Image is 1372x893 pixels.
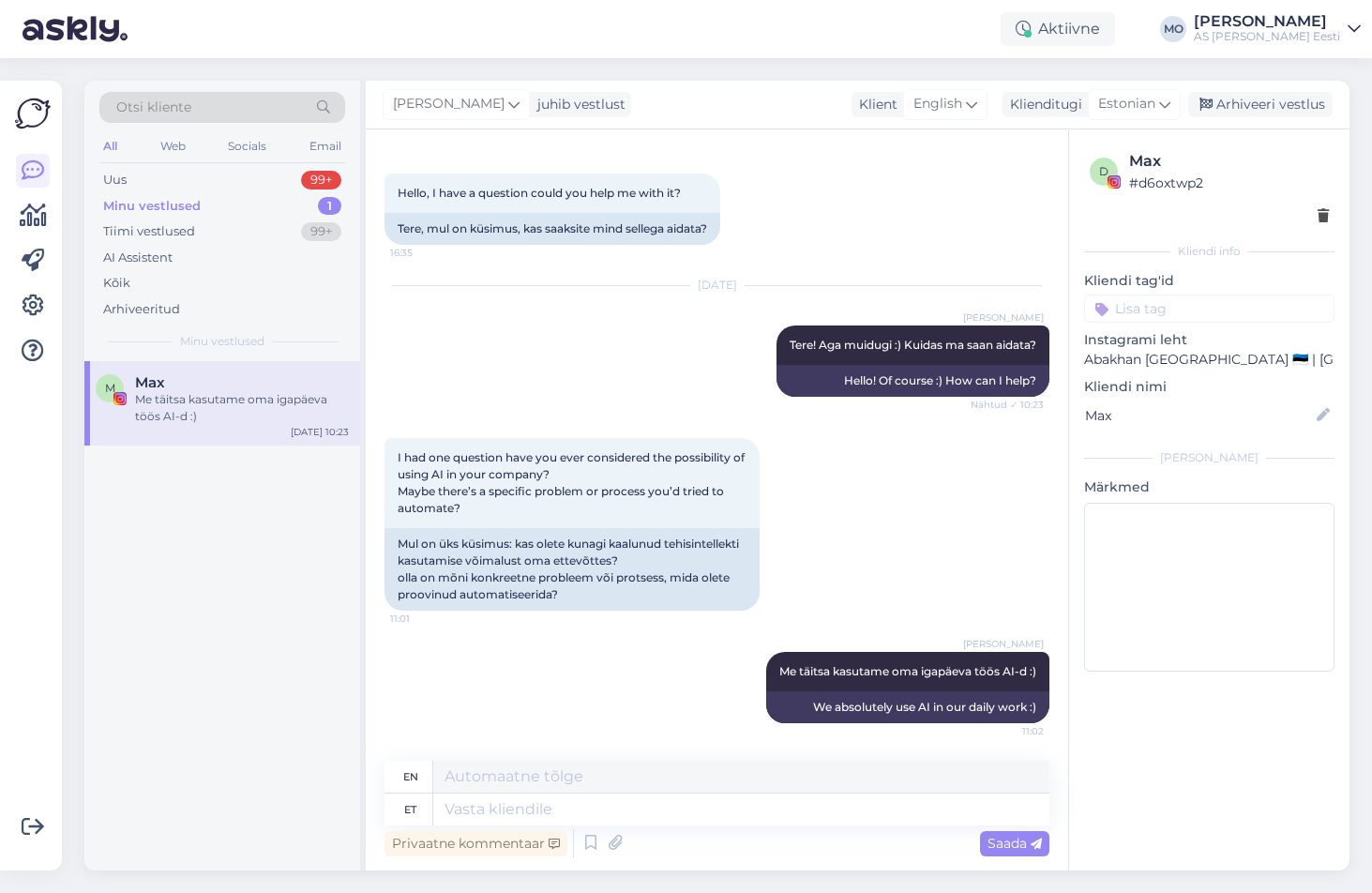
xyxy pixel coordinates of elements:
[852,95,897,114] div: Klient
[963,637,1044,651] span: [PERSON_NAME]
[1084,477,1334,497] p: Märkmed
[1099,164,1108,178] span: d
[1084,295,1334,323] input: Lisa tag
[15,96,51,131] img: Askly Logo
[1129,173,1329,193] div: # d6oxtwp2
[393,94,505,114] span: [PERSON_NAME]
[766,691,1049,723] div: We absolutely use AI in our daily work :)
[306,134,345,159] div: Email
[776,365,1049,397] div: Hello! Of course :) How can I help?
[301,222,341,241] div: 99+
[135,391,349,425] div: Me täitsa kasutame oma igapäeva töös AI-d :)
[103,300,180,319] div: Arhiveeritud
[1085,405,1313,426] input: Lisa nimi
[1084,330,1334,350] p: Instagrami leht
[1084,350,1334,370] p: Abakhan [GEOGRAPHIC_DATA] 🇪🇪 | [GEOGRAPHIC_DATA] 🇱🇻
[99,134,121,159] div: All
[157,134,189,159] div: Web
[1003,95,1082,114] div: Klienditugi
[291,425,349,439] div: [DATE] 10:23
[1084,377,1334,397] p: Kliendi nimi
[1160,16,1186,42] div: MO
[384,277,1049,294] div: [DATE]
[224,134,270,159] div: Socials
[301,171,341,189] div: 99+
[318,197,341,216] div: 1
[103,222,195,241] div: Tiimi vestlused
[135,374,165,391] span: Max
[103,274,130,293] div: Kõik
[103,197,201,216] div: Minu vestlused
[398,450,747,515] span: I had one question have you ever considered the possibility of using AI in your company? Maybe th...
[779,664,1036,678] span: Me täitsa kasutame oma igapäeva töös AI-d :)
[116,98,191,117] span: Otsi kliente
[1194,14,1361,44] a: [PERSON_NAME]AS [PERSON_NAME] Eesti
[384,831,567,856] div: Privaatne kommentaar
[384,213,720,245] div: Tere, mul on küsimus, kas saaksite mind sellega aidata?
[971,398,1044,412] span: Nähtud ✓ 10:23
[963,310,1044,325] span: [PERSON_NAME]
[1188,92,1333,117] div: Arhiveeri vestlus
[404,794,416,825] div: et
[790,338,1036,352] span: Tere! Aga muidugi :) Kuidas ma saan aidata?
[105,381,115,395] span: M
[1084,243,1334,260] div: Kliendi info
[530,95,626,114] div: juhib vestlust
[390,246,460,260] span: 16:35
[398,186,681,200] span: Hello, I have a question could you help me with it?
[403,761,418,793] div: en
[1098,94,1155,114] span: Estonian
[973,724,1044,738] span: 11:02
[1084,271,1334,291] p: Kliendi tag'id
[390,612,460,626] span: 11:01
[1194,14,1340,29] div: [PERSON_NAME]
[988,835,1042,852] span: Saada
[180,333,264,350] span: Minu vestlused
[1084,449,1334,466] div: [PERSON_NAME]
[913,94,962,114] span: English
[1194,29,1340,44] div: AS [PERSON_NAME] Eesti
[1001,12,1115,46] div: Aktiivne
[1129,150,1329,173] div: Max
[103,171,127,189] div: Uus
[103,249,173,267] div: AI Assistent
[384,528,760,611] div: Mul on üks küsimus: kas olete kunagi kaalunud tehisintellekti kasutamise võimalust oma ettevõttes...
